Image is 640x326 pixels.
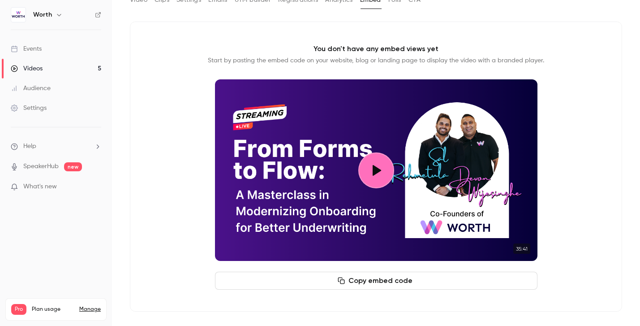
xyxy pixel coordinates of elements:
span: new [64,162,82,171]
button: Copy embed code [215,272,537,290]
img: Worth [11,8,26,22]
a: Manage [79,306,101,313]
p: You don't have any embed views yet [314,43,438,54]
span: Pro [11,304,26,315]
button: Play video [358,152,394,188]
a: SpeakerHub [23,162,59,171]
time: 35:41 [513,243,530,254]
h6: Worth [33,10,52,19]
span: What's new [23,182,57,191]
li: help-dropdown-opener [11,142,101,151]
div: Audience [11,84,51,93]
iframe: Noticeable Trigger [90,183,101,191]
span: Plan usage [32,306,74,313]
div: Videos [11,64,43,73]
span: Help [23,142,36,151]
div: Events [11,44,42,53]
div: Settings [11,104,47,113]
p: Start by pasting the embed code on your website, blog or landing page to display the video with a... [208,56,544,65]
section: Cover [215,79,537,261]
